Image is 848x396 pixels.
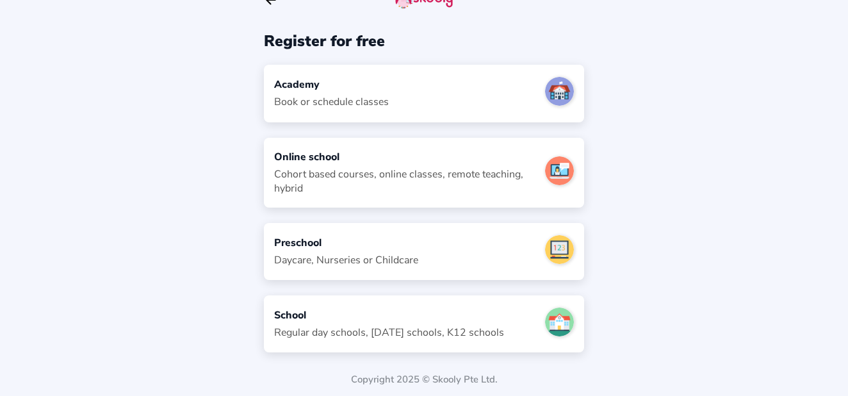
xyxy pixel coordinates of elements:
div: Cohort based courses, online classes, remote teaching, hybrid [274,167,535,195]
div: Preschool [274,236,418,250]
div: Register for free [264,31,584,51]
div: Online school [274,150,535,164]
div: Daycare, Nurseries or Childcare [274,253,418,267]
div: Regular day schools, [DATE] schools, K12 schools [274,326,504,340]
div: School [274,308,504,322]
div: Book or schedule classes [274,95,389,109]
div: Academy [274,78,389,92]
